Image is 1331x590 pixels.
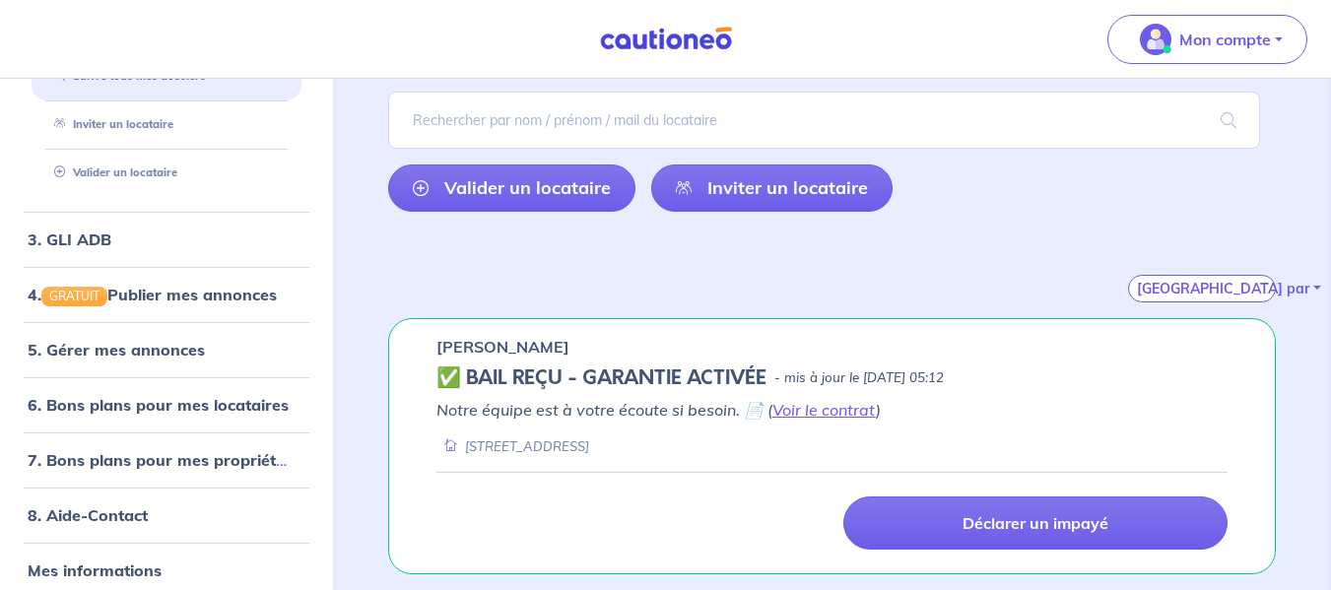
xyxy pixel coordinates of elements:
[32,157,301,189] div: Valider un locataire
[436,437,589,456] div: [STREET_ADDRESS]
[8,330,325,369] div: 5. Gérer mes annonces
[32,108,301,141] div: Inviter un locataire
[8,440,325,480] div: 7. Bons plans pour mes propriétaires
[46,165,177,179] a: Valider un locataire
[592,27,740,51] img: Cautioneo
[772,400,876,420] a: Voir le contrat
[651,164,893,212] a: Inviter un locataire
[436,335,569,359] p: [PERSON_NAME]
[1179,28,1271,51] p: Mon compte
[388,164,635,212] a: Valider un locataire
[28,285,277,304] a: 4.GRATUITPublier mes annonces
[436,366,1228,390] div: state: CONTRACT-VALIDATED, Context: IN-MANAGEMENT,IS-GL-CAUTION
[1140,24,1171,55] img: illu_account_valid_menu.svg
[436,366,766,390] h5: ✅ BAIL REÇU - GARANTIE ACTIVÉE
[1197,93,1260,148] span: search
[1107,15,1307,64] button: illu_account_valid_menu.svgMon compte
[8,495,325,535] div: 8. Aide-Contact
[46,69,206,83] a: Suivre tous mes dossiers
[28,395,289,415] a: 6. Bons plans pour mes locataires
[28,505,148,525] a: 8. Aide-Contact
[8,385,325,425] div: 6. Bons plans pour mes locataires
[774,368,944,388] p: - mis à jour le [DATE] 05:12
[8,220,325,259] div: 3. GLI ADB
[963,513,1108,533] p: Déclarer un impayé
[28,450,313,470] a: 7. Bons plans pour mes propriétaires
[28,229,111,249] a: 3. GLI ADB
[436,400,881,420] em: Notre équipe est à votre écoute si besoin. 📄 ( )
[28,560,162,580] a: Mes informations
[1128,275,1276,302] button: [GEOGRAPHIC_DATA] par
[8,551,325,590] div: Mes informations
[843,496,1228,550] a: Déclarer un impayé
[388,92,1260,149] input: Rechercher par nom / prénom / mail du locataire
[8,275,325,314] div: 4.GRATUITPublier mes annonces
[46,117,173,131] a: Inviter un locataire
[28,340,205,360] a: 5. Gérer mes annonces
